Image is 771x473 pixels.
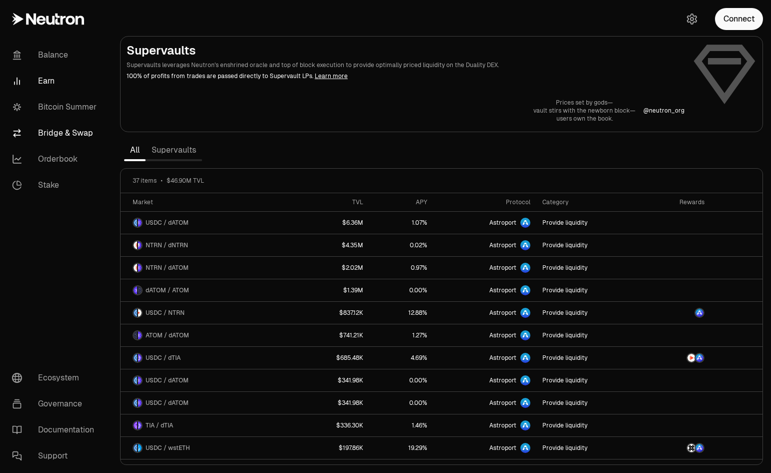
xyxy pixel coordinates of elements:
[134,354,137,362] img: USDC Logo
[687,354,695,362] img: NTRN Logo
[121,392,295,414] a: USDC LogodATOM LogoUSDC / dATOM
[533,99,635,107] p: Prices set by gods—
[134,264,137,272] img: NTRN Logo
[146,140,202,160] a: Supervaults
[121,324,295,346] a: ATOM LogodATOM LogoATOM / dATOM
[433,369,536,391] a: Astroport
[489,219,516,227] span: Astroport
[295,369,369,391] a: $341.98K
[433,234,536,256] a: Astroport
[369,302,433,324] a: 12.88%
[138,309,142,317] img: NTRN Logo
[489,376,516,384] span: Astroport
[138,264,142,272] img: dATOM Logo
[134,286,137,294] img: dATOM Logo
[533,115,635,123] p: users own the book.
[138,421,142,429] img: dTIA Logo
[369,279,433,301] a: 0.00%
[695,309,703,317] img: ASTRO Logo
[134,331,137,339] img: ATOM Logo
[121,212,295,234] a: USDC LogodATOM LogoUSDC / dATOM
[536,437,642,459] a: Provide liquidity
[295,414,369,436] a: $336.30K
[134,219,137,227] img: USDC Logo
[121,257,295,279] a: NTRN LogodATOM LogoNTRN / dATOM
[133,198,289,206] div: Market
[536,324,642,346] a: Provide liquidity
[146,309,185,317] span: USDC / NTRN
[134,444,137,452] img: USDC Logo
[134,309,137,317] img: USDC Logo
[648,198,704,206] div: Rewards
[375,198,427,206] div: APY
[643,107,684,115] a: @neutron_org
[4,94,108,120] a: Bitcoin Summer
[295,212,369,234] a: $6.36M
[536,302,642,324] a: Provide liquidity
[489,309,516,317] span: Astroport
[536,234,642,256] a: Provide liquidity
[295,392,369,414] a: $341.98K
[433,302,536,324] a: Astroport
[4,365,108,391] a: Ecosystem
[295,234,369,256] a: $4.35M
[146,331,189,339] span: ATOM / dATOM
[433,212,536,234] a: Astroport
[369,324,433,346] a: 1.27%
[121,279,295,301] a: dATOM LogoATOM LogodATOM / ATOM
[489,421,516,429] span: Astroport
[146,286,189,294] span: dATOM / ATOM
[643,107,684,115] p: @ neutron_org
[138,399,142,407] img: dATOM Logo
[295,302,369,324] a: $837.12K
[536,212,642,234] a: Provide liquidity
[715,8,763,30] button: Connect
[146,264,189,272] span: NTRN / dATOM
[121,302,295,324] a: USDC LogoNTRN LogoUSDC / NTRN
[369,392,433,414] a: 0.00%
[433,414,536,436] a: Astroport
[4,120,108,146] a: Bridge & Swap
[433,279,536,301] a: Astroport
[127,61,684,70] p: Supervaults leverages Neutron's enshrined oracle and top of block execution to provide optimally ...
[138,286,142,294] img: ATOM Logo
[369,257,433,279] a: 0.97%
[146,444,190,452] span: USDC / wstETH
[695,354,703,362] img: ASTRO Logo
[4,443,108,469] a: Support
[134,241,137,249] img: NTRN Logo
[536,279,642,301] a: Provide liquidity
[542,198,636,206] div: Category
[167,177,204,185] span: $46.90M TVL
[687,444,695,452] img: AXL Logo
[536,392,642,414] a: Provide liquidity
[121,347,295,369] a: USDC LogodTIA LogoUSDC / dTIA
[146,354,181,362] span: USDC / dTIA
[433,347,536,369] a: Astroport
[433,257,536,279] a: Astroport
[439,198,530,206] div: Protocol
[138,444,142,452] img: wstETH Logo
[4,391,108,417] a: Governance
[146,241,188,249] span: NTRN / dNTRN
[489,264,516,272] span: Astroport
[536,414,642,436] a: Provide liquidity
[533,107,635,115] p: vault stirs with the newborn block—
[4,417,108,443] a: Documentation
[138,376,142,384] img: dATOM Logo
[4,146,108,172] a: Orderbook
[133,177,157,185] span: 37 items
[295,347,369,369] a: $685.48K
[433,324,536,346] a: Astroport
[127,72,684,81] p: 100% of profits from trades are passed directly to Supervault LPs.
[138,354,142,362] img: dTIA Logo
[121,234,295,256] a: NTRN LogodNTRN LogoNTRN / dNTRN
[138,241,142,249] img: dNTRN Logo
[536,369,642,391] a: Provide liquidity
[4,42,108,68] a: Balance
[642,302,710,324] a: ASTRO Logo
[369,234,433,256] a: 0.02%
[369,414,433,436] a: 1.46%
[134,376,137,384] img: USDC Logo
[489,241,516,249] span: Astroport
